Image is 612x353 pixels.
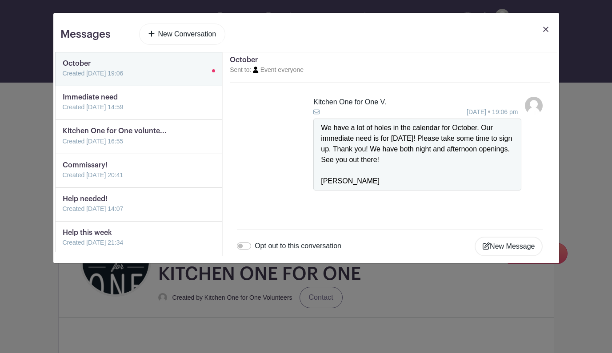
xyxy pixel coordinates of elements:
[475,237,543,256] button: New Message
[467,107,518,117] small: [DATE] 19:06 pm
[255,241,341,251] label: Opt out to this conversation
[313,97,521,117] div: Kitchen One for One V.
[321,123,514,186] div: We have a lot of holes in the calendar for October. Our immediate need is for [DATE]! Please take...
[139,24,226,45] a: New Conversation
[230,66,304,73] small: Sent to: Event everyone
[60,28,111,41] h3: Messages
[525,97,543,115] img: default-ce2991bfa6775e67f084385cd625a349d9dcbb7a52a09fb2fda1e96e2d18dcdb.png
[543,27,548,32] img: close_button-5f87c8562297e5c2d7936805f587ecaba9071eb48480494691a3f1689db116b3.svg
[230,56,550,64] h5: October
